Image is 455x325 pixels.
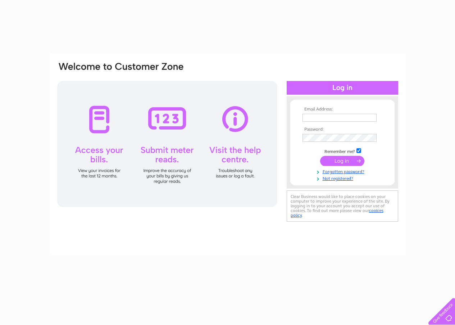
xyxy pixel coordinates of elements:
td: Remember me? [301,147,384,154]
th: Email Address: [301,107,384,112]
a: Not registered? [302,175,384,181]
a: cookies policy [291,208,383,218]
div: Clear Business would like to place cookies on your computer to improve your experience of the sit... [287,190,398,222]
a: Forgotten password? [302,168,384,175]
input: Submit [320,156,364,166]
th: Password: [301,127,384,132]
